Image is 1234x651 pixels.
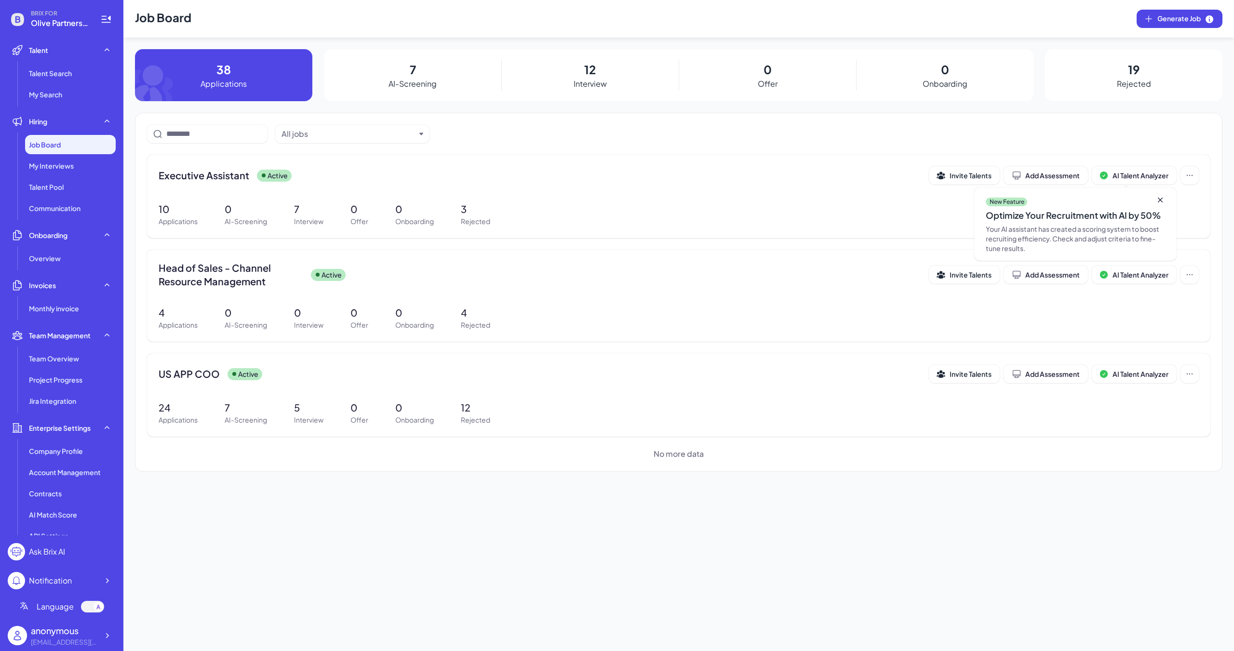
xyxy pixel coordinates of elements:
[29,90,62,99] span: My Search
[268,171,288,181] p: Active
[584,61,596,78] p: 12
[216,61,231,78] p: 38
[929,365,1000,383] button: Invite Talents
[29,117,47,126] span: Hiring
[29,375,82,385] span: Project Progress
[29,230,67,240] span: Onboarding
[225,306,267,320] p: 0
[29,331,91,340] span: Team Management
[37,601,74,612] span: Language
[282,128,308,140] div: All jobs
[395,415,434,425] p: Onboarding
[950,370,992,378] span: Invite Talents
[31,10,89,17] span: BRIX FOR
[225,400,267,415] p: 7
[29,354,79,363] span: Team Overview
[1117,78,1151,90] p: Rejected
[29,396,76,406] span: Jira Integration
[395,400,434,415] p: 0
[159,306,198,320] p: 4
[461,202,490,216] p: 3
[159,216,198,226] p: Applications
[29,423,91,433] span: Enterprise Settings
[29,45,48,55] span: Talent
[29,182,64,192] span: Talent Pool
[389,78,437,90] p: AI-Screening
[29,489,62,498] span: Contracts
[159,261,303,288] span: Head of Sales - Channel Resource Management
[395,216,434,226] p: Onboarding
[923,78,967,90] p: Onboarding
[395,306,434,320] p: 0
[322,270,342,280] p: Active
[201,78,247,90] p: Applications
[654,448,704,460] span: No more data
[350,306,368,320] p: 0
[1137,10,1222,28] button: Generate Job
[294,400,323,415] p: 5
[1012,369,1080,379] div: Add Assessment
[29,546,65,558] div: Ask Brix AI
[461,216,490,226] p: Rejected
[461,306,490,320] p: 4
[8,626,27,645] img: user_logo.png
[225,202,267,216] p: 0
[350,415,368,425] p: Offer
[1092,365,1177,383] button: AI Talent Analyzer
[29,161,74,171] span: My Interviews
[395,202,434,216] p: 0
[410,61,416,78] p: 7
[294,306,323,320] p: 0
[986,209,1165,222] div: Optimize Your Recruitment with AI by 50%
[1004,266,1088,284] button: Add Assessment
[950,171,992,180] span: Invite Talents
[350,320,368,330] p: Offer
[29,510,77,519] span: AI Match Score
[990,198,1024,206] p: New Feature
[294,415,323,425] p: Interview
[29,531,68,541] span: API Settings
[950,270,992,279] span: Invite Talents
[758,78,778,90] p: Offer
[929,266,1000,284] button: Invite Talents
[1012,270,1080,279] div: Add Assessment
[159,169,249,182] span: Executive Assistant
[29,140,61,149] span: Job Board
[461,320,490,330] p: Rejected
[1113,270,1168,279] span: AI Talent Analyzer
[1004,166,1088,185] button: Add Assessment
[31,637,98,647] div: flora.xiong@oliveam.com
[461,415,490,425] p: Rejected
[941,61,949,78] p: 0
[1012,171,1080,180] div: Add Assessment
[29,203,80,213] span: Communication
[350,400,368,415] p: 0
[986,224,1165,253] div: Your AI assistant has created a scoring system to boost recruiting efficiency. Check and adjust c...
[294,216,323,226] p: Interview
[159,400,198,415] p: 24
[1004,365,1088,383] button: Add Assessment
[395,320,434,330] p: Onboarding
[29,68,72,78] span: Talent Search
[350,216,368,226] p: Offer
[1092,266,1177,284] button: AI Talent Analyzer
[1157,13,1214,24] span: Generate Job
[225,320,267,330] p: AI-Screening
[29,467,101,477] span: Account Management
[1113,171,1168,180] span: AI Talent Analyzer
[31,17,89,29] span: Olive Partners Management
[29,304,79,313] span: Monthly invoice
[294,320,323,330] p: Interview
[159,320,198,330] p: Applications
[1092,166,1177,185] button: AI Talent Analyzer
[159,367,220,381] span: US APP COO
[574,78,607,90] p: Interview
[282,128,416,140] button: All jobs
[929,166,1000,185] button: Invite Talents
[238,369,258,379] p: Active
[29,253,61,263] span: Overview
[29,280,56,290] span: Invoices
[1128,61,1140,78] p: 19
[350,202,368,216] p: 0
[29,446,83,456] span: Company Profile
